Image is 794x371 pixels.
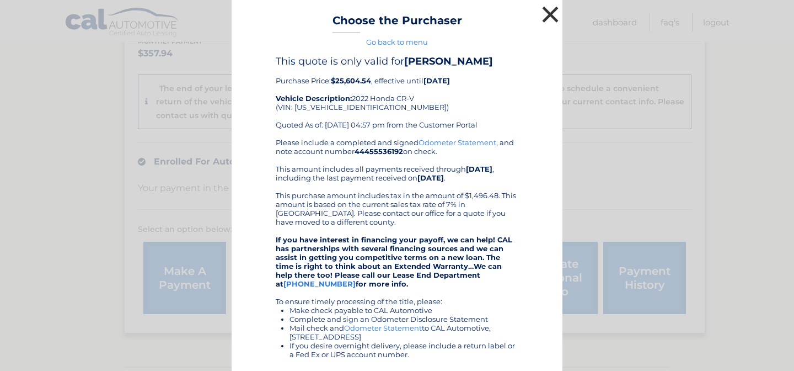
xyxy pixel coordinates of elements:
a: Odometer Statement [419,138,496,147]
strong: Vehicle Description: [276,94,352,103]
strong: If you have interest in financing your payoff, we can help! CAL has partnerships with several fin... [276,235,512,288]
b: [DATE] [417,173,444,182]
a: [PHONE_NUMBER] [283,279,356,288]
a: Go back to menu [366,38,428,46]
a: Odometer Statement [344,324,422,332]
div: Purchase Price: , effective until 2022 Honda CR-V (VIN: [US_VEHICLE_IDENTIFICATION_NUMBER]) Quote... [276,55,518,138]
li: Complete and sign an Odometer Disclosure Statement [289,315,518,324]
h4: This quote is only valid for [276,55,518,67]
h3: Choose the Purchaser [332,14,462,33]
li: Mail check and to CAL Automotive, [STREET_ADDRESS] [289,324,518,341]
li: If you desire overnight delivery, please include a return label or a Fed Ex or UPS account number. [289,341,518,359]
b: $25,604.54 [331,76,371,85]
b: [DATE] [423,76,450,85]
b: [DATE] [466,165,492,173]
b: 44455536192 [355,147,403,156]
button: × [539,3,561,25]
li: Make check payable to CAL Automotive [289,306,518,315]
b: [PERSON_NAME] [404,55,493,67]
